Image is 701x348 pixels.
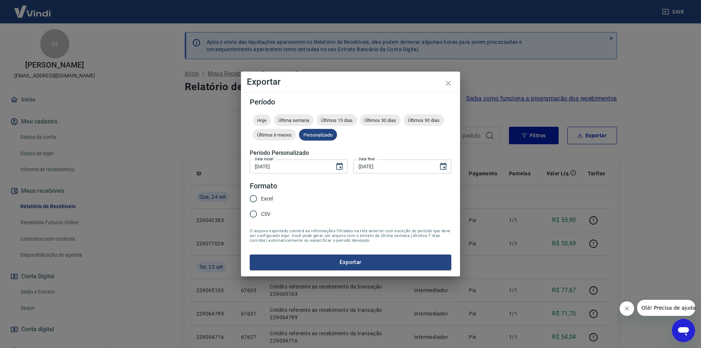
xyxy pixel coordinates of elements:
div: Últimos 30 dias [360,114,401,126]
legend: Formato [250,181,277,191]
div: Hoje [253,114,271,126]
div: Últimos 90 dias [403,114,444,126]
iframe: Fechar mensagem [620,301,634,316]
button: close [440,74,457,92]
input: DD/MM/YYYY [250,160,329,173]
h5: Período Personalizado [250,149,451,157]
div: Últimos 15 dias [317,114,357,126]
span: CSV [261,210,271,218]
span: Olá! Precisa de ajuda? [4,5,61,11]
span: Últimos 6 meses [253,132,296,138]
span: Personalizado [299,132,337,138]
span: Última semana [274,118,314,123]
input: DD/MM/YYYY [353,160,433,173]
iframe: Botão para abrir a janela de mensagens [672,319,695,342]
button: Choose date, selected date is 23 de set de 2025 [332,159,347,174]
span: Últimos 90 dias [403,118,444,123]
span: Últimos 30 dias [360,118,401,123]
h4: Exportar [247,77,454,86]
div: Última semana [274,114,314,126]
label: Data final [359,156,375,162]
span: Excel [261,195,273,203]
h5: Período [250,98,451,106]
span: O arquivo exportado conterá as informações filtradas na tela anterior com exceção do período que ... [250,229,451,243]
span: Hoje [253,118,271,123]
iframe: Mensagem da empresa [637,300,695,316]
div: Personalizado [299,129,337,141]
div: Últimos 6 meses [253,129,296,141]
button: Choose date, selected date is 24 de set de 2025 [436,159,451,174]
label: Data inicial [255,156,273,162]
button: Exportar [250,255,451,270]
span: Últimos 15 dias [317,118,357,123]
